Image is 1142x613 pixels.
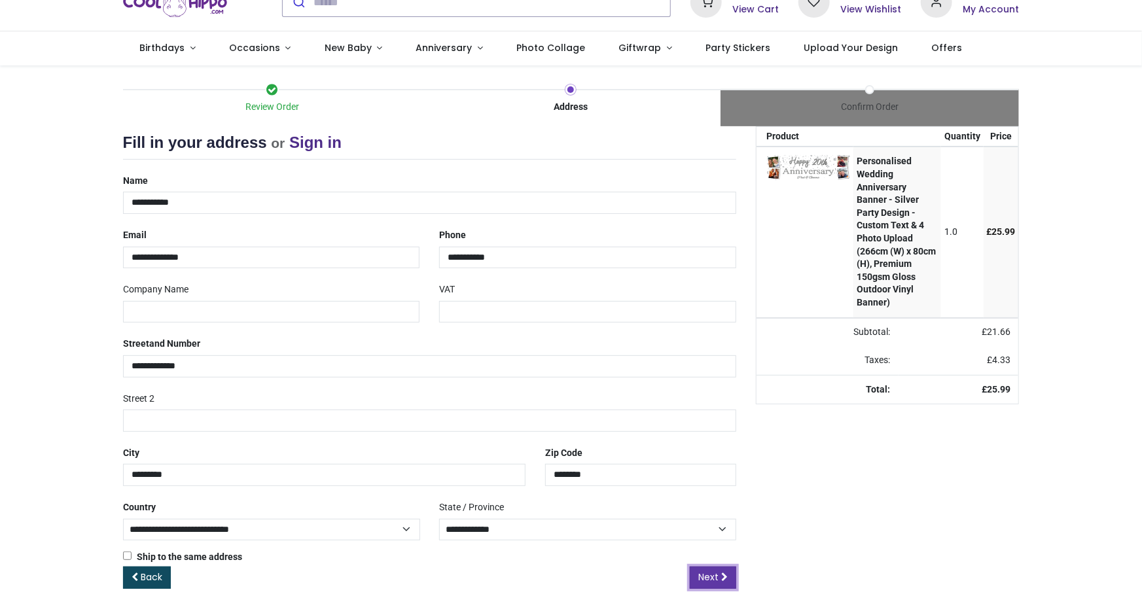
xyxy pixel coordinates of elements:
small: or [271,135,285,150]
td: Subtotal: [757,318,898,347]
a: Anniversary [399,31,500,65]
span: £ [987,226,1016,237]
span: 25.99 [987,384,1010,394]
span: Fill in your address [123,133,267,151]
span: 21.66 [987,326,1010,337]
strong: £ [982,384,1010,394]
strong: Total: [866,384,891,394]
div: Address [421,101,721,114]
a: My Account [963,3,1019,16]
label: Phone [439,224,466,247]
a: View Wishlist [840,3,901,16]
label: Ship to the same address [123,551,242,564]
span: £ [987,355,1010,365]
span: New Baby [325,41,372,54]
th: Price [984,127,1019,147]
div: 1.0 [944,226,980,239]
label: State / Province [439,497,504,519]
label: Country [123,497,156,519]
a: View Cart [732,3,779,16]
a: Birthdays [123,31,213,65]
span: 25.99 [992,226,1016,237]
span: 4.33 [992,355,1010,365]
a: Giftwrap [602,31,689,65]
label: City [123,442,139,464]
span: Offers [932,41,963,54]
label: Email [123,224,147,247]
td: Taxes: [757,346,898,375]
input: Ship to the same address [123,552,132,560]
label: Street 2 [123,388,154,410]
div: Review Order [123,101,422,114]
strong: Personalised Wedding Anniversary Banner - Silver Party Design - Custom Text & 4 Photo Upload (266... [857,156,936,307]
label: Company Name [123,279,188,301]
span: Next [698,570,719,584]
span: Birthdays [139,41,185,54]
span: Party Stickers [705,41,770,54]
a: Sign in [289,133,342,151]
div: Confirm Order [721,101,1020,114]
span: Occasions [229,41,280,54]
a: Occasions [212,31,308,65]
th: Product [757,127,853,147]
span: £ [982,326,1010,337]
label: Name [123,170,148,192]
a: New Baby [308,31,399,65]
span: Anniversary [416,41,473,54]
span: Giftwrap [618,41,661,54]
label: Zip Code [545,442,582,464]
label: Street [123,333,200,355]
a: Next [690,567,736,589]
span: Upload Your Design [804,41,898,54]
img: a1W+QgAAAAZJREFUAwBcA8fELU0iDQAAAABJRU5ErkJggg== [766,155,850,181]
th: Quantity [941,127,984,147]
span: Photo Collage [516,41,585,54]
a: Back [123,567,171,589]
span: Back [141,570,162,584]
label: VAT [439,279,455,301]
span: and Number [149,338,200,349]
